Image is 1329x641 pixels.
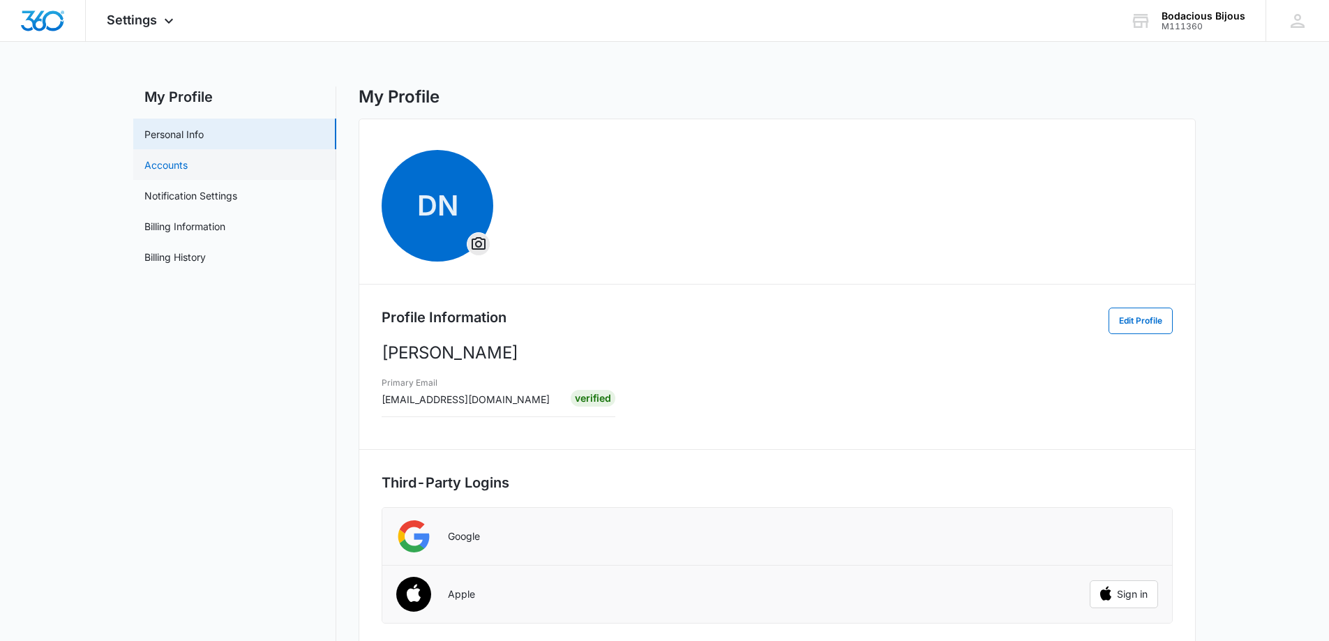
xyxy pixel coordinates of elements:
button: Edit Profile [1109,308,1173,334]
img: Google [396,519,431,554]
a: Notification Settings [144,188,237,203]
button: Sign in [1090,580,1158,608]
p: Apple [448,588,475,601]
div: account id [1162,22,1245,31]
span: DN [382,150,493,262]
div: Verified [571,390,615,407]
span: [EMAIL_ADDRESS][DOMAIN_NAME] [382,393,550,405]
iframe: Sign in with Google Button [1083,521,1165,552]
p: Google [448,530,480,543]
h1: My Profile [359,86,440,107]
h2: Profile Information [382,307,506,328]
h2: Third-Party Logins [382,472,1173,493]
span: Settings [107,13,157,27]
div: account name [1162,10,1245,22]
h2: My Profile [133,86,336,107]
a: Billing History [144,250,206,264]
img: Apple [388,569,440,621]
a: Billing Information [144,219,225,234]
p: [PERSON_NAME] [382,340,1173,365]
h3: Primary Email [382,377,550,389]
a: Personal Info [144,127,204,142]
button: Overflow Menu [467,233,490,255]
a: Accounts [144,158,188,172]
span: DNOverflow Menu [382,150,493,262]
